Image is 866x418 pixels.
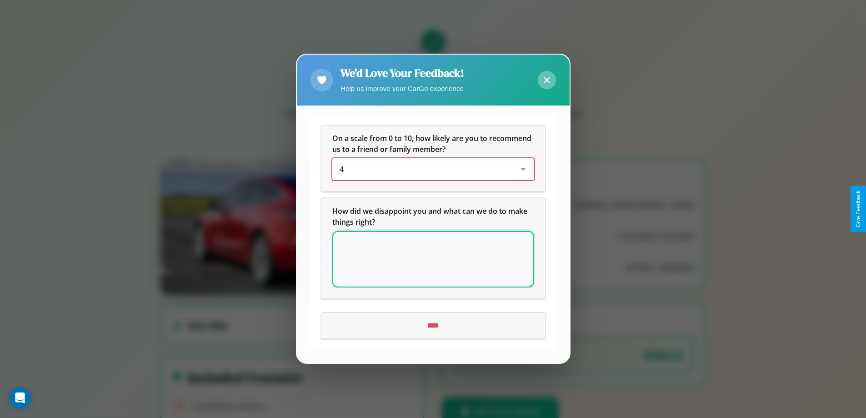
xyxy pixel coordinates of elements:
[332,206,529,227] span: How did we disappoint you and what can we do to make things right?
[332,159,534,181] div: On a scale from 0 to 10, how likely are you to recommend us to a friend or family member?
[9,387,31,409] div: Open Intercom Messenger
[340,165,344,175] span: 4
[332,134,533,155] span: On a scale from 0 to 10, how likely are you to recommend us to a friend or family member?
[332,133,534,155] h5: On a scale from 0 to 10, how likely are you to recommend us to a friend or family member?
[321,126,545,191] div: On a scale from 0 to 10, how likely are you to recommend us to a friend or family member?
[340,82,464,95] p: Help us improve your CarGo experience
[340,65,464,81] h2: We'd Love Your Feedback!
[855,191,861,227] div: Give Feedback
